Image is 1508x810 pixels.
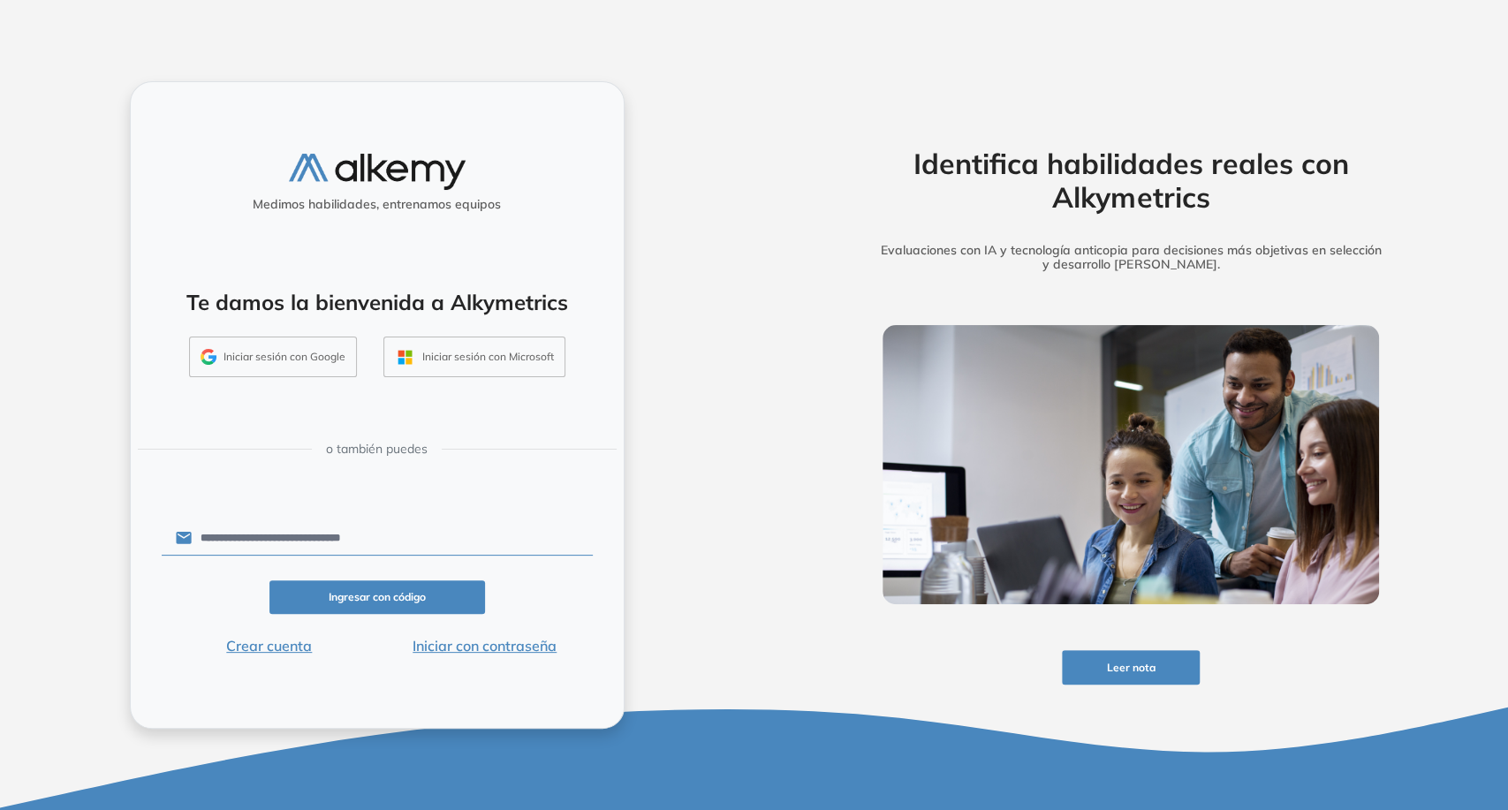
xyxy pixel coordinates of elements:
div: Widget de chat [1420,725,1508,810]
h4: Te damos la bienvenida a Alkymetrics [154,290,601,315]
span: o también puedes [326,440,428,458]
h2: Identifica habilidades reales con Alkymetrics [855,147,1406,215]
button: Crear cuenta [162,635,377,656]
h5: Medimos habilidades, entrenamos equipos [138,197,617,212]
iframe: Chat Widget [1420,725,1508,810]
img: img-more-info [883,325,1379,604]
img: OUTLOOK_ICON [395,347,415,367]
h5: Evaluaciones con IA y tecnología anticopia para decisiones más objetivas en selección y desarroll... [855,243,1406,273]
button: Leer nota [1062,650,1200,685]
img: GMAIL_ICON [201,349,216,365]
button: Iniciar sesión con Google [189,337,357,377]
button: Ingresar con código [269,580,485,615]
button: Iniciar sesión con Microsoft [383,337,565,377]
button: Iniciar con contraseña [377,635,593,656]
img: logo-alkemy [289,154,466,190]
